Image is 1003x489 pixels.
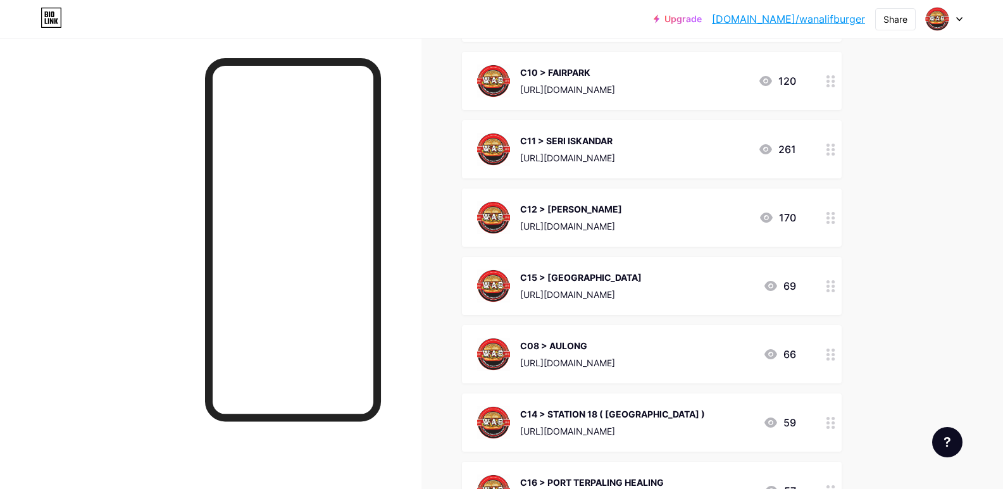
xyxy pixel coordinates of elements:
[520,151,615,164] div: [URL][DOMAIN_NAME]
[520,476,664,489] div: C16 > PORT TERPALING HEALING
[763,278,796,294] div: 69
[520,288,642,301] div: [URL][DOMAIN_NAME]
[477,133,510,166] img: C11 > SERI ISKANDAR
[520,271,642,284] div: C15 > [GEOGRAPHIC_DATA]
[477,201,510,234] img: C12 > SRI SAYANG
[712,11,865,27] a: [DOMAIN_NAME]/wanalifburger
[520,134,615,147] div: C11 > SERI ISKANDAR
[520,424,705,438] div: [URL][DOMAIN_NAME]
[763,415,796,430] div: 59
[477,269,510,302] img: C15 > TERMINAL MERU RAYA
[883,13,907,26] div: Share
[520,339,615,352] div: C08 > AULONG
[758,73,796,89] div: 120
[520,83,615,96] div: [URL][DOMAIN_NAME]
[759,210,796,225] div: 170
[520,407,705,421] div: C14 > STATION 18 ( [GEOGRAPHIC_DATA] )
[520,66,615,79] div: C10 > FAIRPARK
[520,202,622,216] div: C12 > [PERSON_NAME]
[520,356,615,369] div: [URL][DOMAIN_NAME]
[477,338,510,371] img: C08 > AULONG
[654,14,702,24] a: Upgrade
[520,220,622,233] div: [URL][DOMAIN_NAME]
[477,65,510,97] img: C10 > FAIRPARK
[763,347,796,362] div: 66
[758,142,796,157] div: 261
[925,7,949,31] img: WanAlif Burger Wan Alif Burger
[477,406,510,439] img: C14 > STATION 18 ( TAMAN TEMARA )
